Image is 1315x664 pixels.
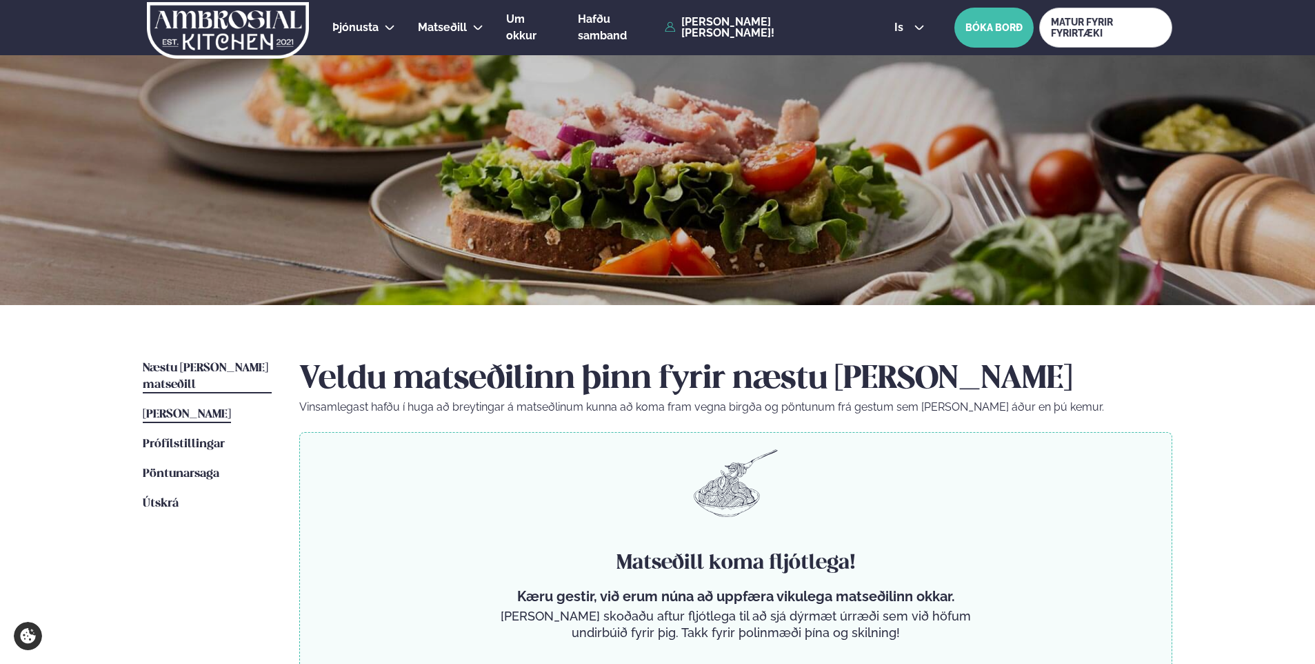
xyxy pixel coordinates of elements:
img: pasta [694,449,778,517]
a: Hafðu samband [578,11,658,44]
p: Vinsamlegast hafðu í huga að breytingar á matseðlinum kunna að koma fram vegna birgða og pöntunum... [299,399,1172,416]
p: Kæru gestir, við erum núna að uppfæra vikulega matseðilinn okkar. [495,588,976,605]
span: Prófílstillingar [143,438,225,450]
a: MATUR FYRIR FYRIRTÆKI [1039,8,1172,48]
a: [PERSON_NAME] [143,407,231,423]
span: Um okkur [506,12,536,42]
a: [PERSON_NAME] [PERSON_NAME]! [665,17,863,39]
span: Pöntunarsaga [143,468,219,480]
span: [PERSON_NAME] [143,409,231,420]
a: Pöntunarsaga [143,466,219,482]
a: Þjónusta [332,19,379,36]
h4: Matseðill koma fljótlega! [495,549,976,577]
a: Næstu [PERSON_NAME] matseðill [143,360,272,393]
a: Um okkur [506,11,555,44]
span: Útskrá [143,498,179,509]
span: Næstu [PERSON_NAME] matseðill [143,362,268,391]
a: Matseðill [418,19,467,36]
span: is [894,22,907,33]
h2: Veldu matseðilinn þinn fyrir næstu [PERSON_NAME] [299,360,1172,399]
button: BÓKA BORÐ [954,8,1034,48]
a: Cookie settings [14,622,42,650]
a: Útskrá [143,496,179,512]
img: logo [145,2,310,59]
button: is [883,22,935,33]
a: Prófílstillingar [143,436,225,453]
span: Matseðill [418,21,467,34]
p: [PERSON_NAME] skoðaðu aftur fljótlega til að sjá dýrmæt úrræði sem við höfum undirbúið fyrir þig.... [495,608,976,641]
span: Þjónusta [332,21,379,34]
span: Hafðu samband [578,12,627,42]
